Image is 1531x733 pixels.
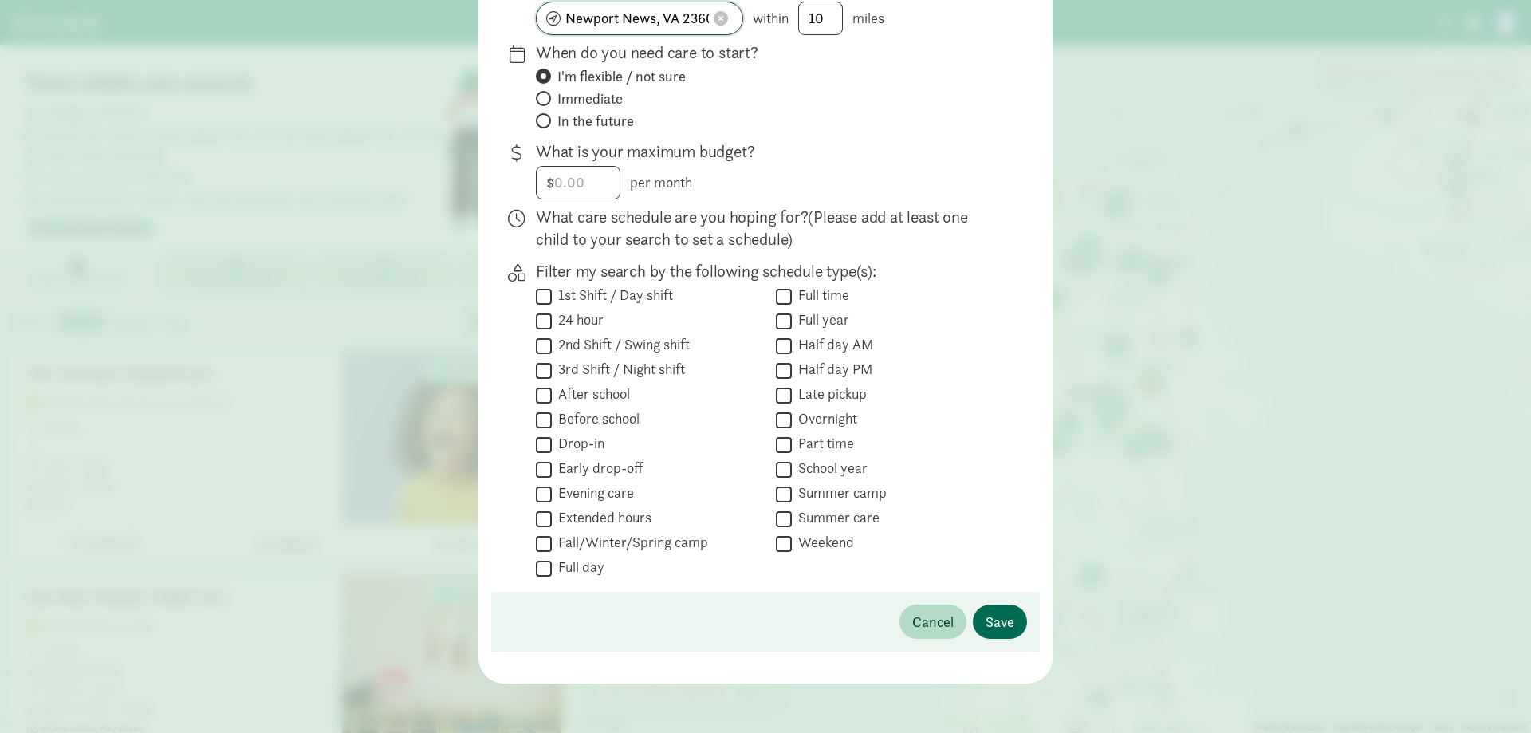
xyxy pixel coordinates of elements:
[536,206,968,250] span: (Please add at least one child to your search to set a schedule)
[536,41,1002,64] p: When do you need care to start?
[552,483,634,502] label: Evening care
[973,605,1027,639] button: Save
[537,2,742,34] input: enter zipcode or address
[792,409,857,428] label: Overnight
[792,360,872,379] label: Half day PM
[552,533,708,552] label: Fall/Winter/Spring camp
[552,459,643,478] label: Early drop-off
[753,9,789,27] span: within
[792,310,849,329] label: Full year
[792,483,887,502] label: Summer camp
[552,335,690,354] label: 2nd Shift / Swing shift
[912,611,954,633] span: Cancel
[552,409,640,428] label: Before school
[557,67,686,86] span: I'm flexible / not sure
[537,167,620,199] input: 0.00
[899,605,966,639] button: Cancel
[552,286,673,305] label: 1st Shift / Day shift
[557,89,623,108] span: Immediate
[792,533,854,552] label: Weekend
[536,260,1002,282] p: Filter my search by the following schedule type(s):
[792,384,867,404] label: Late pickup
[552,384,630,404] label: After school
[536,206,1002,250] p: What care schedule are you hoping for?
[552,434,604,453] label: Drop-in
[852,9,884,27] span: miles
[792,286,849,305] label: Full time
[557,112,634,131] span: In the future
[792,459,868,478] label: School year
[792,508,880,527] label: Summer care
[536,140,1002,163] p: What is your maximum budget?
[792,434,854,453] label: Part time
[630,173,692,191] span: per month
[986,611,1014,633] span: Save
[552,310,604,329] label: 24 hour
[792,335,873,354] label: Half day AM
[552,508,651,527] label: Extended hours
[552,360,685,379] label: 3rd Shift / Night shift
[552,558,604,577] label: Full day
